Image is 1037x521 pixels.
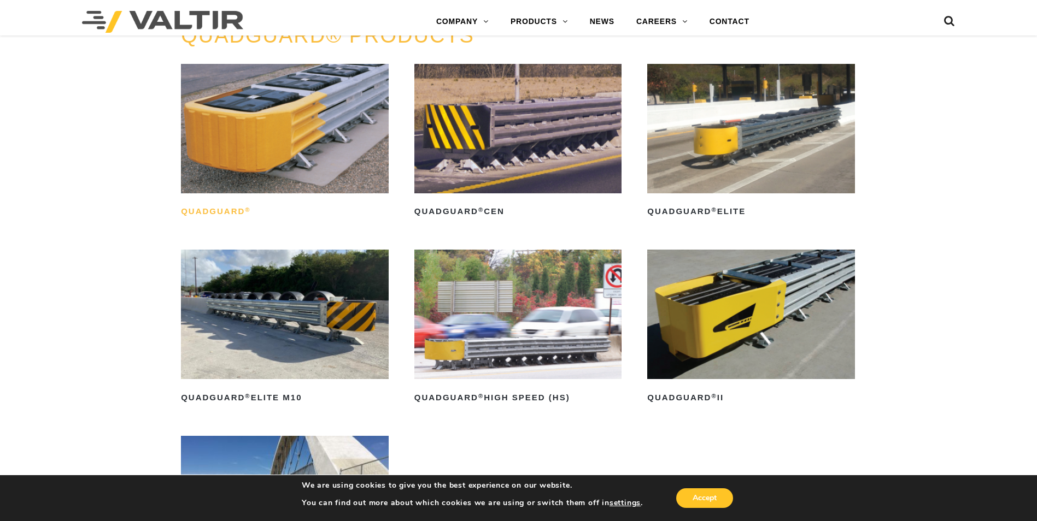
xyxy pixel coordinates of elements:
sup: ® [245,393,250,399]
a: QuadGuard® [181,64,389,221]
a: PRODUCTS [500,11,579,33]
a: CAREERS [625,11,699,33]
sup: ® [711,206,717,213]
a: CONTACT [699,11,760,33]
sup: ® [478,393,484,399]
h2: QuadGuard Elite [647,203,855,221]
a: QuadGuard®II [647,250,855,406]
a: QuadGuard®Elite M10 [181,250,389,406]
button: Accept [676,488,733,508]
h2: QuadGuard [181,203,389,221]
sup: ® [478,206,484,213]
img: Valtir [82,11,243,33]
h2: QuadGuard CEN [414,203,622,221]
button: settings [610,498,641,508]
h2: QuadGuard Elite M10 [181,389,389,406]
a: COMPANY [425,11,500,33]
h2: QuadGuard II [647,389,855,406]
a: QUADGUARD® PRODUCTS [181,24,474,47]
a: QuadGuard®Elite [647,64,855,221]
h2: QuadGuard High Speed (HS) [414,389,622,406]
a: QuadGuard®High Speed (HS) [414,250,622,406]
p: You can find out more about which cookies we are using or switch them off in . [302,498,643,508]
sup: ® [711,393,717,399]
a: NEWS [579,11,625,33]
p: We are using cookies to give you the best experience on our website. [302,481,643,490]
a: QuadGuard®CEN [414,64,622,221]
sup: ® [245,206,250,213]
